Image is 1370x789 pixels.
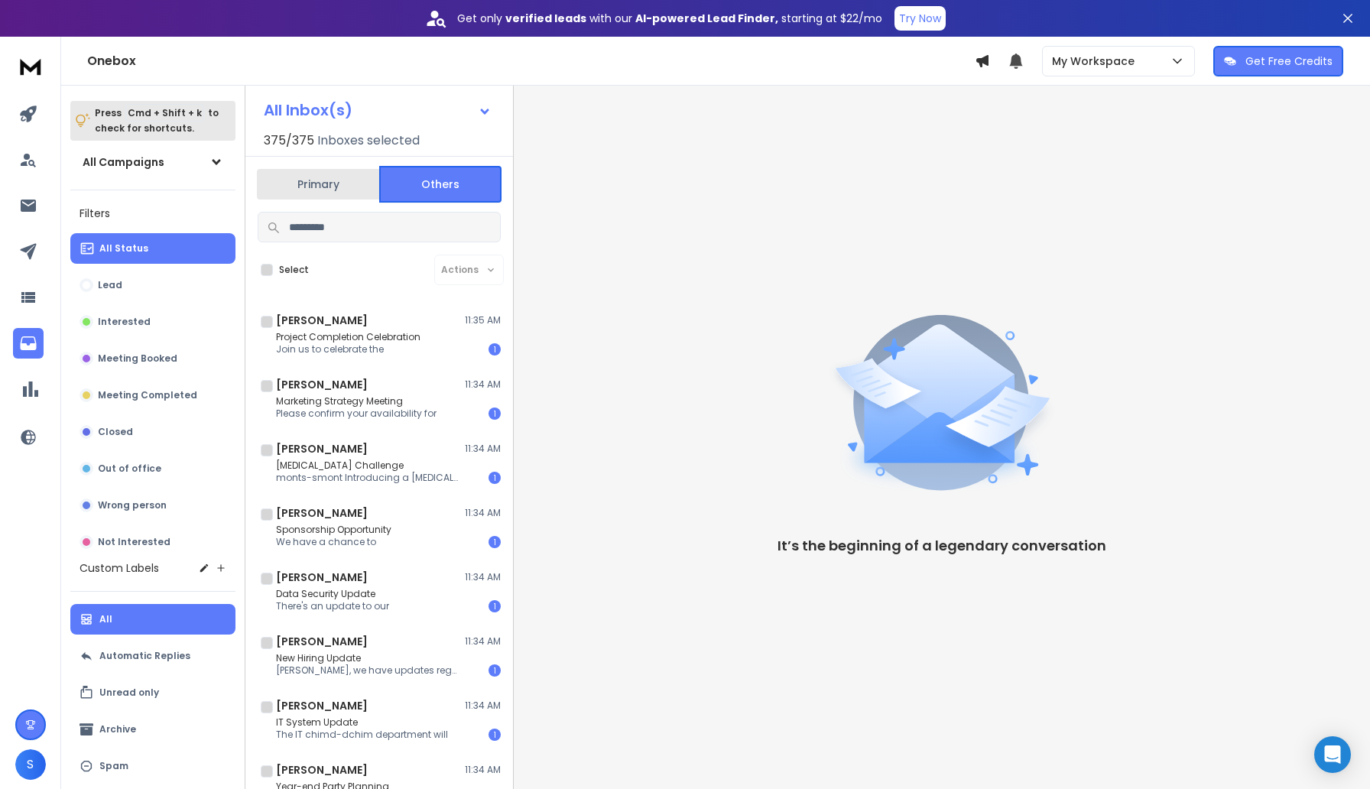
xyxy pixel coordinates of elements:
[70,604,235,635] button: All
[276,588,389,600] p: Data Security Update
[1052,54,1141,69] p: My Workspace
[98,426,133,438] p: Closed
[99,650,190,662] p: Automatic Replies
[80,560,159,576] h3: Custom Labels
[70,233,235,264] button: All Status
[899,11,941,26] p: Try Now
[70,453,235,484] button: Out of office
[894,6,946,31] button: Try Now
[70,417,235,447] button: Closed
[276,536,391,548] p: We have a chance to
[70,203,235,224] h3: Filters
[489,729,501,741] div: 1
[1314,736,1351,773] div: Open Intercom Messenger
[70,343,235,374] button: Meeting Booked
[257,167,379,201] button: Primary
[465,635,501,648] p: 11:34 AM
[15,749,46,780] button: S
[276,331,420,343] p: Project Completion Celebration
[505,11,586,26] strong: verified leads
[99,760,128,772] p: Spam
[778,535,1106,557] p: It’s the beginning of a legendary conversation
[264,102,352,118] h1: All Inbox(s)
[276,652,459,664] p: New Hiring Update
[465,571,501,583] p: 11:34 AM
[489,472,501,484] div: 1
[276,634,368,649] h1: [PERSON_NAME]
[70,307,235,337] button: Interested
[457,11,882,26] p: Get only with our starting at $22/mo
[489,600,501,612] div: 1
[276,600,389,612] p: There's an update to our
[276,459,459,472] p: [MEDICAL_DATA] Challenge
[276,570,368,585] h1: [PERSON_NAME]
[276,377,368,392] h1: [PERSON_NAME]
[98,536,170,548] p: Not Interested
[489,664,501,677] div: 1
[276,313,368,328] h1: [PERSON_NAME]
[98,279,122,291] p: Lead
[276,762,368,778] h1: [PERSON_NAME]
[70,380,235,411] button: Meeting Completed
[276,524,391,536] p: Sponsorship Opportunity
[489,343,501,356] div: 1
[99,723,136,735] p: Archive
[70,751,235,781] button: Spam
[70,641,235,671] button: Automatic Replies
[465,314,501,326] p: 11:35 AM
[317,131,420,150] h3: Inboxes selected
[635,11,778,26] strong: AI-powered Lead Finder,
[70,490,235,521] button: Wrong person
[98,352,177,365] p: Meeting Booked
[489,536,501,548] div: 1
[489,407,501,420] div: 1
[70,677,235,708] button: Unread only
[15,52,46,80] img: logo
[276,407,437,420] p: Please confirm your availability for
[125,104,204,122] span: Cmd + Shift + k
[83,154,164,170] h1: All Campaigns
[276,395,437,407] p: Marketing Strategy Meeting
[99,687,159,699] p: Unread only
[465,378,501,391] p: 11:34 AM
[95,106,219,136] p: Press to check for shortcuts.
[379,166,502,203] button: Others
[276,472,459,484] p: monts-smont Introducing a [MEDICAL_DATA]
[98,463,161,475] p: Out of office
[98,316,151,328] p: Interested
[465,443,501,455] p: 11:34 AM
[276,716,448,729] p: IT System Update
[1245,54,1333,69] p: Get Free Credits
[465,507,501,519] p: 11:34 AM
[276,343,420,356] p: Join us to celebrate the
[465,764,501,776] p: 11:34 AM
[70,714,235,745] button: Archive
[70,147,235,177] button: All Campaigns
[279,264,309,276] label: Select
[276,664,459,677] p: [PERSON_NAME], we have updates regarding
[99,242,148,255] p: All Status
[264,131,314,150] span: 375 / 375
[276,441,368,456] h1: [PERSON_NAME]
[87,52,975,70] h1: Onebox
[276,505,368,521] h1: [PERSON_NAME]
[98,389,197,401] p: Meeting Completed
[1213,46,1343,76] button: Get Free Credits
[276,729,448,741] p: The IT chimd-dchim department will
[70,527,235,557] button: Not Interested
[252,95,504,125] button: All Inbox(s)
[98,499,167,511] p: Wrong person
[276,698,368,713] h1: [PERSON_NAME]
[465,700,501,712] p: 11:34 AM
[70,270,235,300] button: Lead
[99,613,112,625] p: All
